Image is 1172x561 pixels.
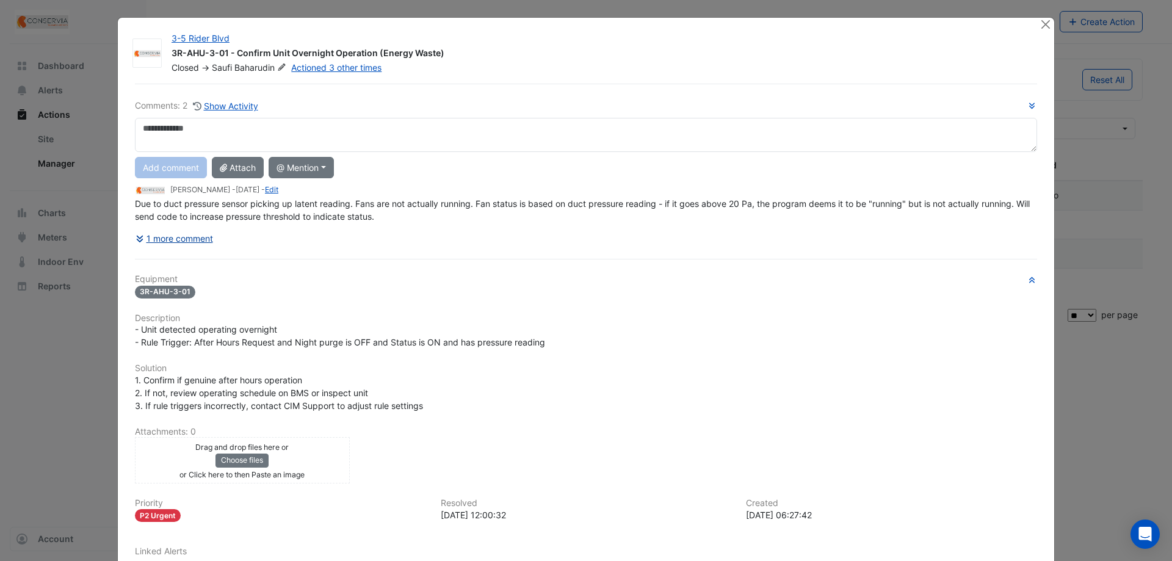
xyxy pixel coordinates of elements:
[441,498,732,509] h6: Resolved
[135,509,181,522] div: P2 Urgent
[135,498,426,509] h6: Priority
[234,62,289,74] span: Baharudin
[236,185,259,194] span: 2025-07-28 12:00:30
[441,509,732,521] div: [DATE] 12:00:32
[135,184,165,197] img: Conservia
[135,427,1037,437] h6: Attachments: 0
[212,62,232,73] span: Saufi
[135,324,545,347] span: - Unit detected operating overnight - Rule Trigger: After Hours Request and Night purge is OFF an...
[192,99,259,113] button: Show Activity
[195,443,289,452] small: Drag and drop files here or
[1039,18,1052,31] button: Close
[269,157,334,178] button: @ Mention
[135,363,1037,374] h6: Solution
[746,498,1037,509] h6: Created
[135,375,423,411] span: 1. Confirm if genuine after hours operation 2. If not, review operating schedule on BMS or inspec...
[291,62,382,73] a: Actioned 3 other times
[172,47,1025,62] div: 3R-AHU-3-01 - Confirm Unit Overnight Operation (Energy Waste)
[201,62,209,73] span: ->
[135,546,1037,557] h6: Linked Alerts
[135,99,259,113] div: Comments: 2
[265,185,278,194] a: Edit
[172,33,230,43] a: 3-5 Rider Blvd
[135,313,1037,324] h6: Description
[170,184,278,195] small: [PERSON_NAME] - -
[179,470,305,479] small: or Click here to then Paste an image
[135,286,195,299] span: 3R-AHU-3-01
[135,228,214,249] button: 1 more comment
[135,198,1032,222] span: Due to duct pressure sensor picking up latent reading. Fans are not actually running. Fan status ...
[746,509,1037,521] div: [DATE] 06:27:42
[215,454,269,467] button: Choose files
[135,274,1037,284] h6: Equipment
[133,48,161,60] img: Conservia
[172,62,199,73] span: Closed
[1130,519,1160,549] div: Open Intercom Messenger
[212,157,264,178] button: Attach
